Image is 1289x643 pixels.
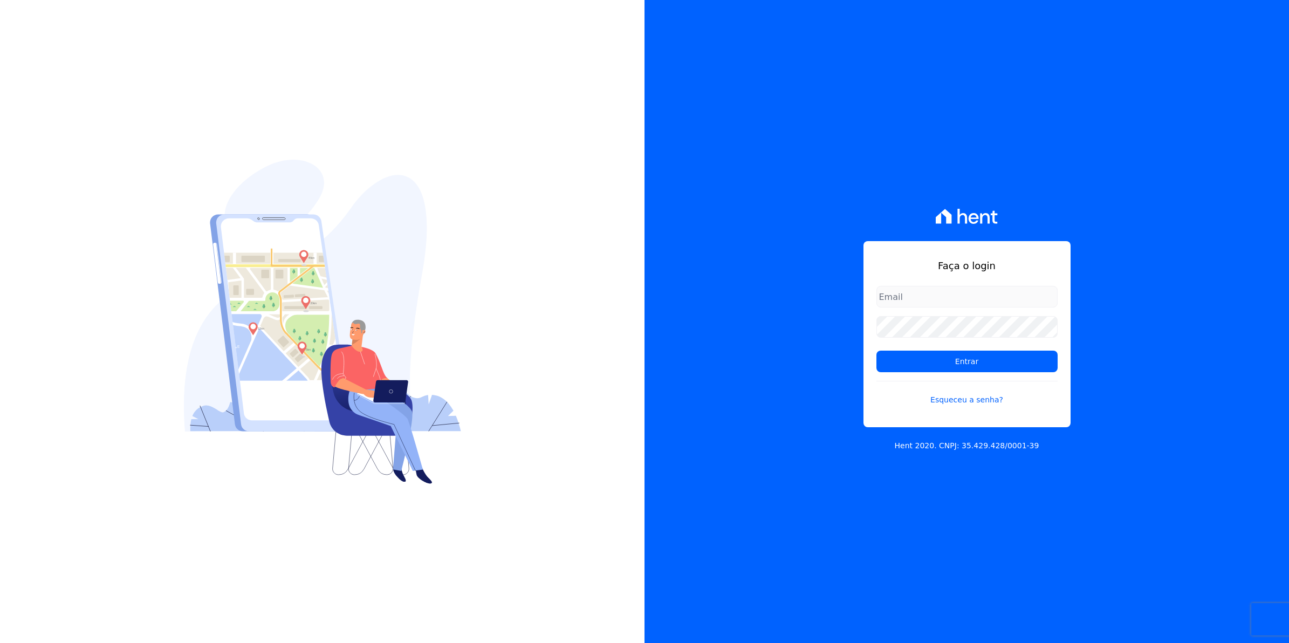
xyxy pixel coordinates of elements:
h1: Faça o login [876,258,1058,273]
a: Esqueceu a senha? [876,381,1058,406]
input: Email [876,286,1058,307]
input: Entrar [876,351,1058,372]
img: Login [184,160,461,484]
p: Hent 2020. CNPJ: 35.429.428/0001-39 [895,440,1039,452]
